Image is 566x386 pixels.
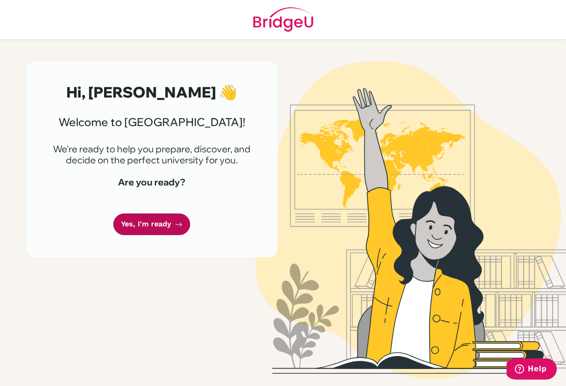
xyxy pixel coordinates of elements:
h4: Are you ready? [48,177,256,188]
h2: Hi, [PERSON_NAME] 👋 [48,83,256,101]
p: We're ready to help you prepare, discover, and decide on the perfect university for you. [48,144,256,166]
h3: Welcome to [GEOGRAPHIC_DATA]! [48,115,256,129]
iframe: Opens a widget where you can find more information [507,358,557,381]
a: Yes, I'm ready [113,213,190,235]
